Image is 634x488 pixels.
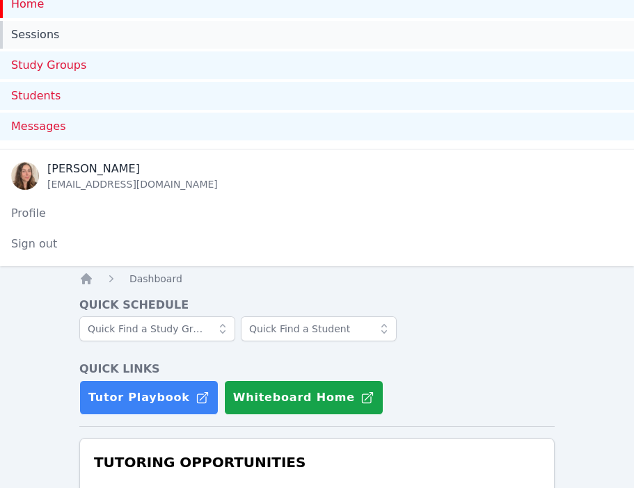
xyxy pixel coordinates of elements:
[79,272,555,286] nav: Breadcrumb
[79,361,555,377] h4: Quick Links
[79,316,235,341] input: Quick Find a Study Group
[241,316,397,341] input: Quick Find a Student
[129,272,182,286] a: Dashboard
[91,450,543,475] h3: Tutoring Opportunities
[47,177,218,191] div: [EMAIL_ADDRESS][DOMAIN_NAME]
[79,297,555,314] h4: Quick Schedule
[47,161,218,177] div: [PERSON_NAME]
[129,273,182,284] span: Dashboard
[224,380,383,415] button: Whiteboard Home
[11,118,65,135] span: Messages
[79,380,219,415] a: Tutor Playbook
